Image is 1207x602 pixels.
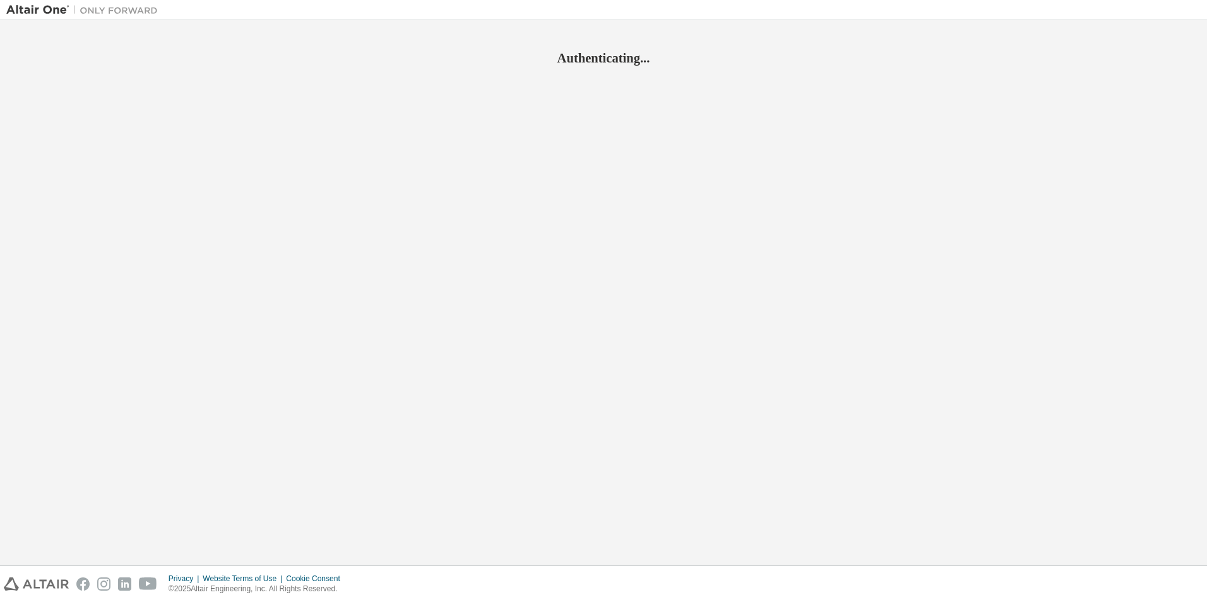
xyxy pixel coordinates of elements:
[6,4,164,16] img: Altair One
[97,577,110,591] img: instagram.svg
[118,577,131,591] img: linkedin.svg
[169,584,348,594] p: © 2025 Altair Engineering, Inc. All Rights Reserved.
[286,574,347,584] div: Cookie Consent
[6,50,1201,66] h2: Authenticating...
[76,577,90,591] img: facebook.svg
[169,574,203,584] div: Privacy
[139,577,157,591] img: youtube.svg
[203,574,286,584] div: Website Terms of Use
[4,577,69,591] img: altair_logo.svg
